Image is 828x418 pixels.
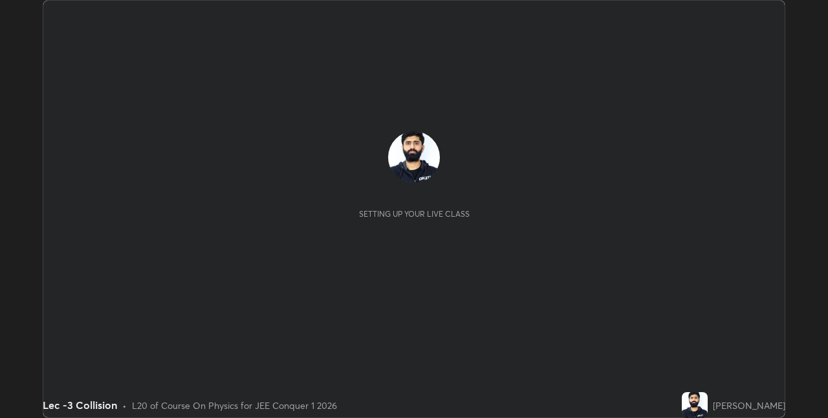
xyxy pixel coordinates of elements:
div: L20 of Course On Physics for JEE Conquer 1 2026 [132,399,337,412]
div: [PERSON_NAME] [713,399,785,412]
div: • [122,399,127,412]
img: 2349b454c6bd44f8ab76db58f7b727f7.jpg [682,392,708,418]
img: 2349b454c6bd44f8ab76db58f7b727f7.jpg [388,131,440,183]
div: Setting up your live class [359,209,470,219]
div: Lec -3 Collision [43,397,117,413]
